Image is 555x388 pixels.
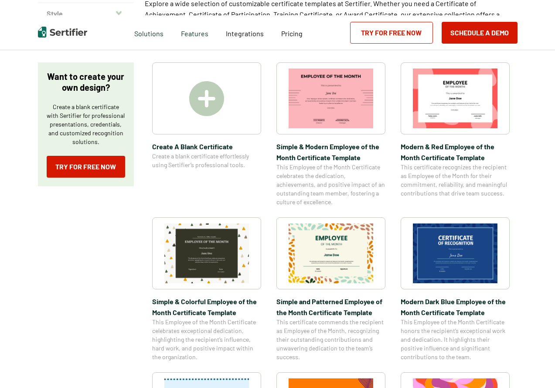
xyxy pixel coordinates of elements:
a: Pricing [281,27,303,38]
span: Modern & Red Employee of the Month Certificate Template [401,141,510,163]
span: Simple and Patterned Employee of the Month Certificate Template [276,296,385,318]
button: Style [38,3,134,24]
button: Schedule a Demo [442,22,518,44]
p: Want to create your own design? [47,71,125,93]
a: Simple and Patterned Employee of the Month Certificate TemplateSimple and Patterned Employee of t... [276,217,385,361]
a: Try for Free Now [350,22,433,44]
span: Create a blank certificate effortlessly using Sertifier’s professional tools. [152,152,261,169]
img: Create A Blank Certificate [189,81,224,116]
span: Integrations [226,29,264,38]
span: Pricing [281,29,303,38]
span: This certificate recognizes the recipient as Employee of the Month for their commitment, reliabil... [401,163,510,198]
span: This Employee of the Month Certificate celebrates exceptional dedication, highlighting the recipi... [152,318,261,361]
span: Simple & Colorful Employee of the Month Certificate Template [152,296,261,318]
p: Create a blank certificate with Sertifier for professional presentations, credentials, and custom... [47,103,125,146]
a: Modern & Red Employee of the Month Certificate TemplateModern & Red Employee of the Month Certifi... [401,62,510,206]
span: Features [181,27,208,38]
img: Simple & Colorful Employee of the Month Certificate Template [164,223,249,283]
a: Simple & Colorful Employee of the Month Certificate TemplateSimple & Colorful Employee of the Mon... [152,217,261,361]
span: Create A Blank Certificate [152,141,261,152]
span: This Employee of the Month Certificate honors the recipient’s exceptional work and dedication. It... [401,318,510,361]
a: Try for Free Now [47,156,125,178]
span: Modern Dark Blue Employee of the Month Certificate Template [401,296,510,318]
img: Sertifier | Digital Credentialing Platform [38,27,87,38]
span: This Employee of the Month Certificate celebrates the dedication, achievements, and positive impa... [276,163,385,206]
img: Modern Dark Blue Employee of the Month Certificate Template [413,223,497,283]
a: Simple & Modern Employee of the Month Certificate TemplateSimple & Modern Employee of the Month C... [276,62,385,206]
a: Modern Dark Blue Employee of the Month Certificate TemplateModern Dark Blue Employee of the Month... [401,217,510,361]
span: Solutions [134,27,163,38]
span: This certificate commends the recipient as Employee of the Month, recognizing their outstanding c... [276,318,385,361]
img: Simple & Modern Employee of the Month Certificate Template [289,69,373,128]
img: Simple and Patterned Employee of the Month Certificate Template [289,223,373,283]
span: Simple & Modern Employee of the Month Certificate Template [276,141,385,163]
img: Modern & Red Employee of the Month Certificate Template [413,69,497,128]
a: Integrations [226,27,264,38]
